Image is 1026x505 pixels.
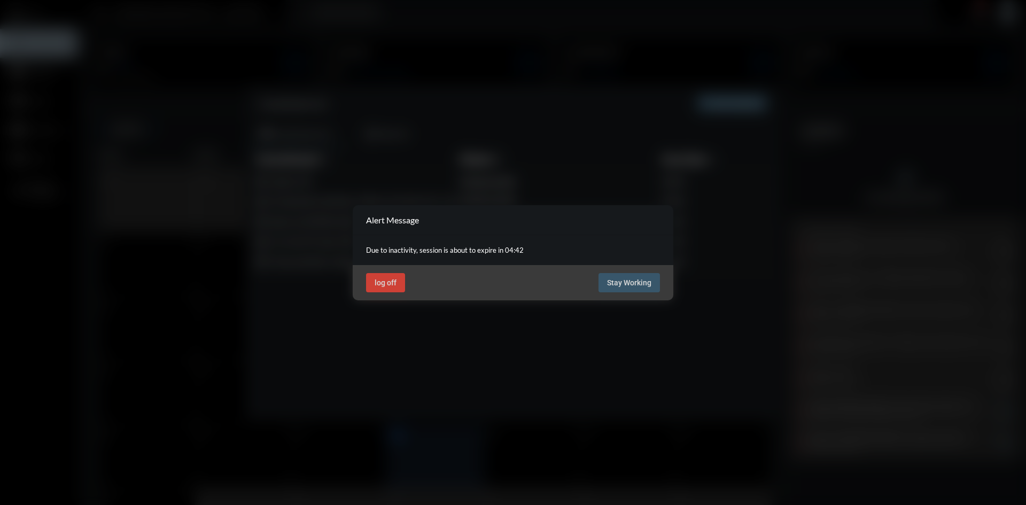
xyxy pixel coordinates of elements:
[366,215,419,225] h2: Alert Message
[366,273,405,292] button: log off
[598,273,660,292] button: Stay Working
[607,278,651,287] span: Stay Working
[366,246,660,254] p: Due to inactivity, session is about to expire in 04:42
[375,278,397,287] span: log off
